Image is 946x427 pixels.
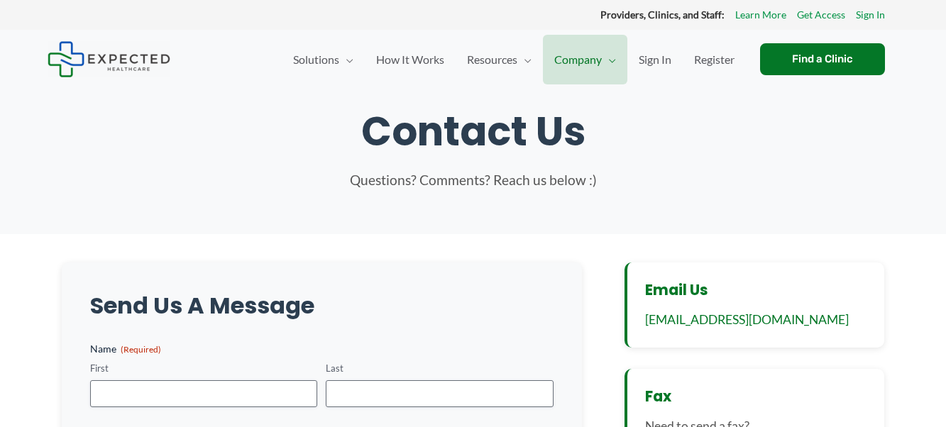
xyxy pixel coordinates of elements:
[467,35,517,84] span: Resources
[282,35,746,84] nav: Primary Site Navigation
[645,387,867,406] h3: Fax
[639,35,671,84] span: Sign In
[90,362,318,375] label: First
[260,170,686,192] p: Questions? Comments? Reach us below :)
[456,35,543,84] a: ResourcesMenu Toggle
[365,35,456,84] a: How It Works
[376,35,444,84] span: How It Works
[282,35,365,84] a: SolutionsMenu Toggle
[554,35,602,84] span: Company
[293,35,339,84] span: Solutions
[62,108,885,155] h1: Contact Us
[600,9,725,21] strong: Providers, Clinics, and Staff:
[694,35,735,84] span: Register
[543,35,627,84] a: CompanyMenu Toggle
[121,344,161,355] span: (Required)
[797,6,845,24] a: Get Access
[517,35,532,84] span: Menu Toggle
[735,6,786,24] a: Learn More
[602,35,616,84] span: Menu Toggle
[645,312,849,327] a: [EMAIL_ADDRESS][DOMAIN_NAME]
[90,291,554,321] h2: Send Us A Message
[856,6,885,24] a: Sign In
[90,342,161,356] legend: Name
[339,35,353,84] span: Menu Toggle
[645,280,867,299] h3: Email Us
[326,362,554,375] label: Last
[760,43,885,75] a: Find a Clinic
[48,41,170,77] img: Expected Healthcare Logo - side, dark font, small
[627,35,683,84] a: Sign In
[683,35,746,84] a: Register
